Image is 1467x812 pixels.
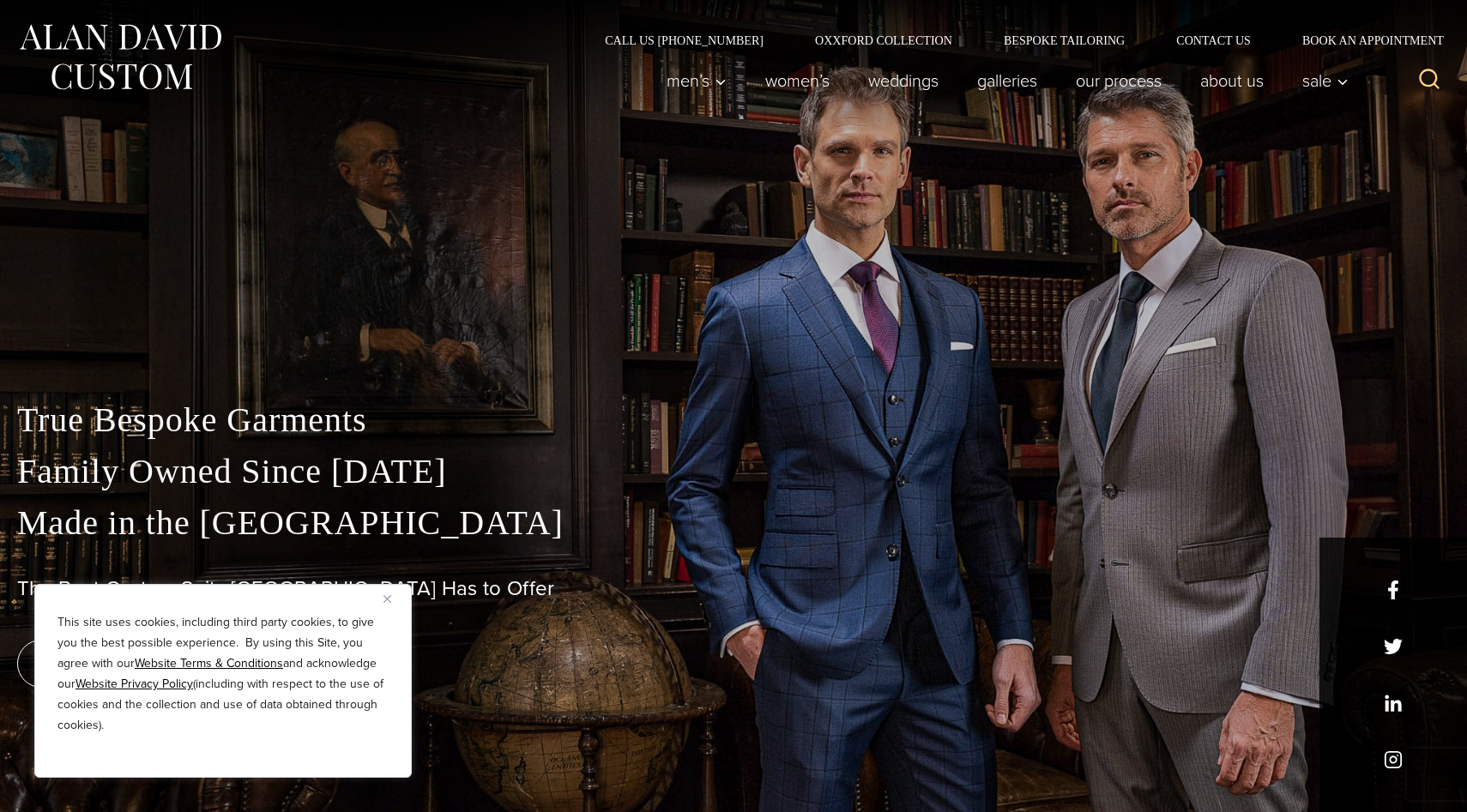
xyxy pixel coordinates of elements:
a: Call Us [PHONE_NUMBER] [579,34,789,46]
img: Alan David Custom [17,19,223,95]
span: Men’s [667,72,727,89]
a: Bespoke Tailoring [978,34,1150,46]
button: Close [383,588,404,609]
button: View Search Form [1409,60,1450,101]
a: weddings [849,63,958,98]
p: This site uses cookies, including third party cookies, to give you the best possible experience. ... [57,612,389,736]
h1: The Best Custom Suits [GEOGRAPHIC_DATA] Has to Offer [17,576,1450,601]
a: Women’s [746,63,849,98]
a: About Us [1181,63,1283,98]
nav: Secondary Navigation [579,34,1450,46]
a: Contact Us [1150,34,1277,46]
a: Website Privacy Policy [75,675,193,693]
a: Book an Appointment [1277,34,1450,46]
a: Our Process [1057,63,1181,98]
nav: Primary Navigation [648,63,1358,98]
a: book an appointment [17,640,257,688]
a: Website Terms & Conditions [135,654,283,672]
img: Close [383,595,391,603]
a: Oxxford Collection [789,34,978,46]
a: Galleries [958,63,1057,98]
p: True Bespoke Garments Family Owned Since [DATE] Made in the [GEOGRAPHIC_DATA] [17,394,1450,549]
span: Sale [1302,72,1349,89]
